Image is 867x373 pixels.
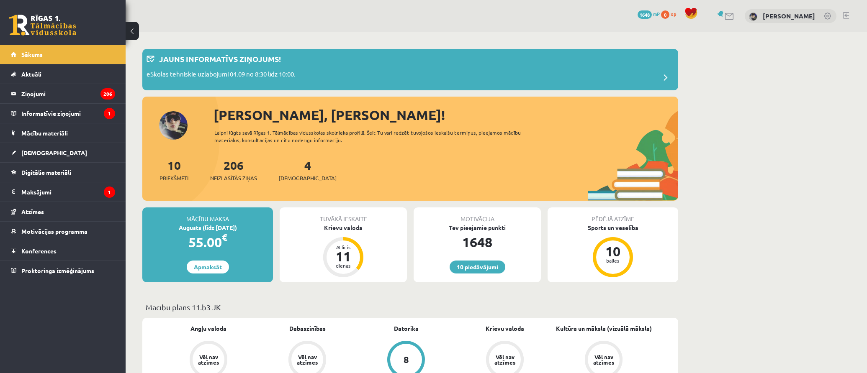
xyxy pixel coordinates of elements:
[11,45,115,64] a: Sākums
[222,231,227,243] span: €
[187,261,229,273] a: Apmaksāt
[11,104,115,123] a: Informatīvie ziņojumi1
[749,13,757,21] img: Gavriils Ševčenko
[9,15,76,36] a: Rīgas 1. Tālmācības vidusskola
[11,202,115,221] a: Atzīmes
[21,149,87,156] span: [DEMOGRAPHIC_DATA]
[638,10,652,19] span: 1648
[11,222,115,241] a: Motivācijas programma
[214,105,678,125] div: [PERSON_NAME], [PERSON_NAME]!
[331,245,356,250] div: Atlicis
[414,223,541,232] div: Tev pieejamie punkti
[450,261,505,273] a: 10 piedāvājumi
[493,354,517,365] div: Vēl nav atzīmes
[210,158,257,182] a: 206Neizlasītās ziņas
[414,232,541,252] div: 1648
[142,223,273,232] div: Augusts (līdz [DATE])
[11,163,115,182] a: Digitālie materiāli
[21,247,57,255] span: Konferences
[147,53,674,86] a: Jauns informatīvs ziņojums! eSkolas tehniskie uzlabojumi 04.09 no 8:30 līdz 10:00.
[296,354,319,365] div: Vēl nav atzīmes
[197,354,220,365] div: Vēl nav atzīmes
[21,51,43,58] span: Sākums
[661,10,680,17] a: 0 xp
[671,10,676,17] span: xp
[592,354,615,365] div: Vēl nav atzīmes
[21,129,68,137] span: Mācību materiāli
[11,64,115,84] a: Aktuāli
[104,186,115,198] i: 1
[404,355,409,364] div: 8
[21,104,115,123] legend: Informatīvie ziņojumi
[661,10,669,19] span: 0
[21,267,94,274] span: Proktoringa izmēģinājums
[210,174,257,182] span: Neizlasītās ziņas
[100,88,115,100] i: 206
[142,232,273,252] div: 55.00
[21,169,71,176] span: Digitālie materiāli
[548,223,678,232] div: Sports un veselība
[21,208,44,215] span: Atzīmes
[21,182,115,202] legend: Maksājumi
[21,227,87,235] span: Motivācijas programma
[486,324,524,333] a: Krievu valoda
[279,158,337,182] a: 4[DEMOGRAPHIC_DATA]
[600,258,625,263] div: balles
[214,129,536,144] div: Laipni lūgts savā Rīgas 1. Tālmācības vidusskolas skolnieka profilā. Šeit Tu vari redzēt tuvojošo...
[556,324,652,333] a: Kultūra un māksla (vizuālā māksla)
[394,324,419,333] a: Datorika
[653,10,660,17] span: mP
[147,69,296,81] p: eSkolas tehniskie uzlabojumi 04.09 no 8:30 līdz 10:00.
[146,301,675,313] p: Mācību plāns 11.b3 JK
[11,261,115,280] a: Proktoringa izmēģinājums
[104,108,115,119] i: 1
[21,70,41,78] span: Aktuāli
[11,143,115,162] a: [DEMOGRAPHIC_DATA]
[600,245,625,258] div: 10
[190,324,226,333] a: Angļu valoda
[280,207,407,223] div: Tuvākā ieskaite
[21,84,115,103] legend: Ziņojumi
[11,182,115,202] a: Maksājumi1
[159,53,281,64] p: Jauns informatīvs ziņojums!
[142,207,273,223] div: Mācību maksa
[548,207,678,223] div: Pēdējā atzīme
[280,223,407,232] div: Krievu valoda
[548,223,678,278] a: Sports un veselība 10 balles
[763,12,815,20] a: [PERSON_NAME]
[160,174,188,182] span: Priekšmeti
[414,207,541,223] div: Motivācija
[160,158,188,182] a: 10Priekšmeti
[331,250,356,263] div: 11
[280,223,407,278] a: Krievu valoda Atlicis 11 dienas
[11,84,115,103] a: Ziņojumi206
[331,263,356,268] div: dienas
[289,324,326,333] a: Dabaszinības
[638,10,660,17] a: 1648 mP
[11,123,115,143] a: Mācību materiāli
[279,174,337,182] span: [DEMOGRAPHIC_DATA]
[11,241,115,261] a: Konferences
